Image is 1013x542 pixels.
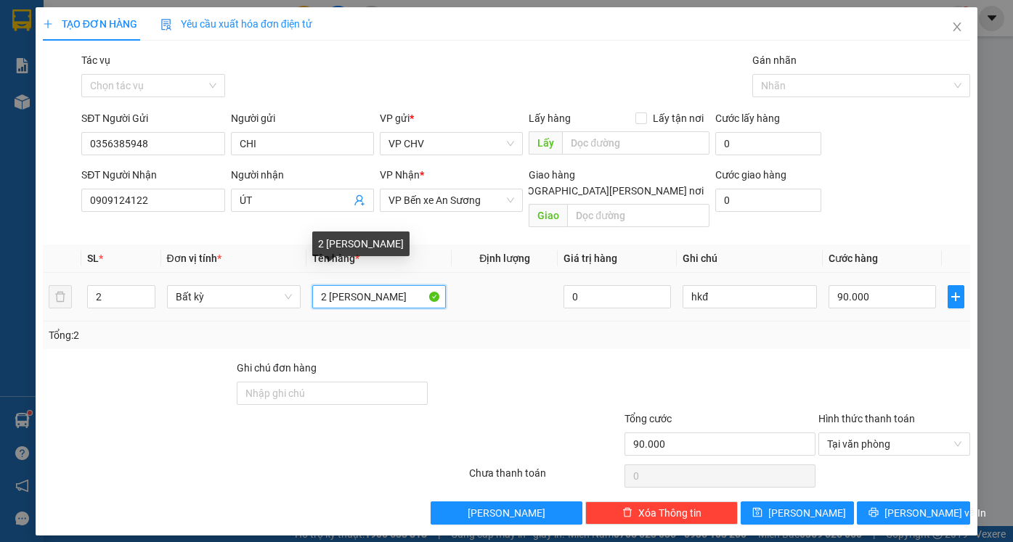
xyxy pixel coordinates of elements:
[715,169,786,181] label: Cước giao hàng
[585,501,738,525] button: deleteXóa Thông tin
[768,505,846,521] span: [PERSON_NAME]
[237,382,428,405] input: Ghi chú đơn hàng
[818,413,915,424] label: Hình thức thanh toán
[948,291,964,303] span: plus
[827,433,962,455] span: Tại văn phòng
[647,110,709,126] span: Lấy tận nơi
[468,505,545,521] span: [PERSON_NAME]
[622,507,632,519] span: delete
[715,112,780,124] label: Cước lấy hàng
[237,362,317,374] label: Ghi chú đơn hàng
[884,505,986,521] span: [PERSON_NAME] và In
[43,18,137,30] span: TẠO ĐƠN HÀNG
[529,112,571,124] span: Lấy hàng
[380,169,420,181] span: VP Nhận
[857,501,970,525] button: printer[PERSON_NAME] và In
[388,189,514,211] span: VP Bến xe An Sương
[829,252,878,264] span: Cước hàng
[160,19,172,30] img: icon
[81,167,224,183] div: SĐT Người Nhận
[948,285,965,308] button: plus
[564,252,617,264] span: Giá trị hàng
[529,131,562,155] span: Lấy
[567,204,709,227] input: Dọc đường
[937,7,977,48] button: Close
[677,245,822,273] th: Ghi chú
[479,252,530,264] span: Định lượng
[715,132,821,155] input: Cước lấy hàng
[431,501,583,525] button: [PERSON_NAME]
[139,286,155,297] span: Increase Value
[715,189,821,212] input: Cước giao hàng
[529,169,575,181] span: Giao hàng
[354,194,365,206] span: user-add
[43,19,53,29] span: plus
[139,297,155,308] span: Decrease Value
[49,285,72,308] button: delete
[625,413,672,424] span: Tổng cước
[49,327,392,343] div: Tổng: 2
[380,110,523,126] div: VP gửi
[312,285,446,308] input: VD: Bàn, Ghế
[143,298,152,307] span: down
[868,507,879,519] span: printer
[564,285,671,308] input: 0
[951,21,963,33] span: close
[562,131,709,155] input: Dọc đường
[231,110,374,126] div: Người gửi
[529,204,567,227] span: Giao
[683,285,816,308] input: Ghi Chú
[741,501,854,525] button: save[PERSON_NAME]
[81,110,224,126] div: SĐT Người Gửi
[953,440,962,448] span: close-circle
[176,286,292,308] span: Bất kỳ
[167,252,221,264] span: Đơn vị tính
[81,54,110,66] label: Tác vụ
[752,507,762,519] span: save
[388,133,514,155] span: VP CHV
[87,252,99,264] span: SL
[312,231,410,256] div: 2 [PERSON_NAME]
[752,54,797,66] label: Gán nhãn
[143,288,152,297] span: up
[160,18,312,30] span: Yêu cầu xuất hóa đơn điện tử
[231,167,374,183] div: Người nhận
[468,465,623,490] div: Chưa thanh toán
[638,505,701,521] span: Xóa Thông tin
[505,183,709,199] span: [GEOGRAPHIC_DATA][PERSON_NAME] nơi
